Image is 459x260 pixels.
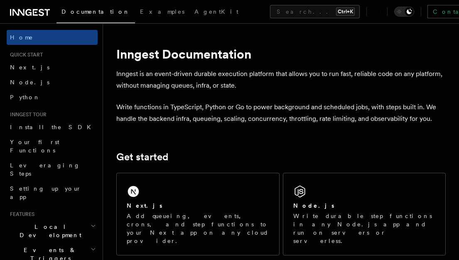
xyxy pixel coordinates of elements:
[7,223,91,239] span: Local Development
[7,135,98,158] a: Your first Functions
[7,60,98,75] a: Next.js
[7,111,47,118] span: Inngest tour
[127,212,269,245] p: Add queueing, events, crons, and step functions to your Next app on any cloud provider.
[10,33,33,42] span: Home
[10,124,96,130] span: Install the SDK
[7,219,98,243] button: Local Development
[194,8,238,15] span: AgentKit
[10,64,49,71] span: Next.js
[7,181,98,204] a: Setting up your app
[7,75,98,90] a: Node.js
[293,212,436,245] p: Write durable step functions in any Node.js app and run on servers or serverless.
[116,47,446,61] h1: Inngest Documentation
[116,151,168,163] a: Get started
[7,158,98,181] a: Leveraging Steps
[189,2,243,22] a: AgentKit
[61,8,130,15] span: Documentation
[116,68,446,91] p: Inngest is an event-driven durable execution platform that allows you to run fast, reliable code ...
[394,7,414,17] button: Toggle dark mode
[116,173,280,255] a: Next.jsAdd queueing, events, crons, and step functions to your Next app on any cloud provider.
[7,30,98,45] a: Home
[10,79,49,86] span: Node.js
[293,201,334,210] h2: Node.js
[7,211,34,218] span: Features
[283,173,446,255] a: Node.jsWrite durable step functions in any Node.js app and run on servers or serverless.
[336,7,355,16] kbd: Ctrl+K
[7,52,43,58] span: Quick start
[10,185,81,200] span: Setting up your app
[7,90,98,105] a: Python
[116,101,446,125] p: Write functions in TypeScript, Python or Go to power background and scheduled jobs, with steps bu...
[10,94,40,101] span: Python
[270,5,360,18] button: Search...Ctrl+K
[140,8,184,15] span: Examples
[127,201,162,210] h2: Next.js
[7,120,98,135] a: Install the SDK
[10,162,80,177] span: Leveraging Steps
[135,2,189,22] a: Examples
[56,2,135,23] a: Documentation
[10,139,59,154] span: Your first Functions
